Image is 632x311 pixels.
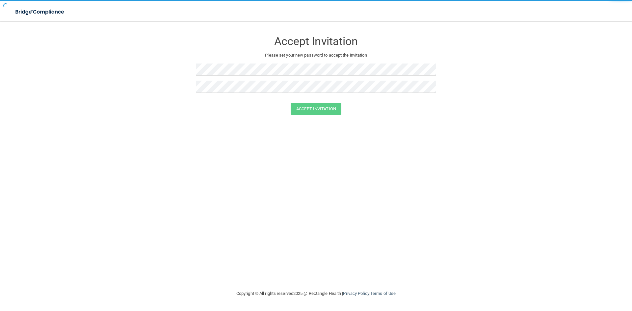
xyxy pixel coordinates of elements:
h3: Accept Invitation [196,35,436,47]
a: Privacy Policy [343,291,369,296]
button: Accept Invitation [291,103,341,115]
img: bridge_compliance_login_screen.278c3ca4.svg [10,5,70,19]
div: Copyright © All rights reserved 2025 @ Rectangle Health | | [196,283,436,304]
p: Please set your new password to accept the invitation [201,51,431,59]
a: Terms of Use [370,291,396,296]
